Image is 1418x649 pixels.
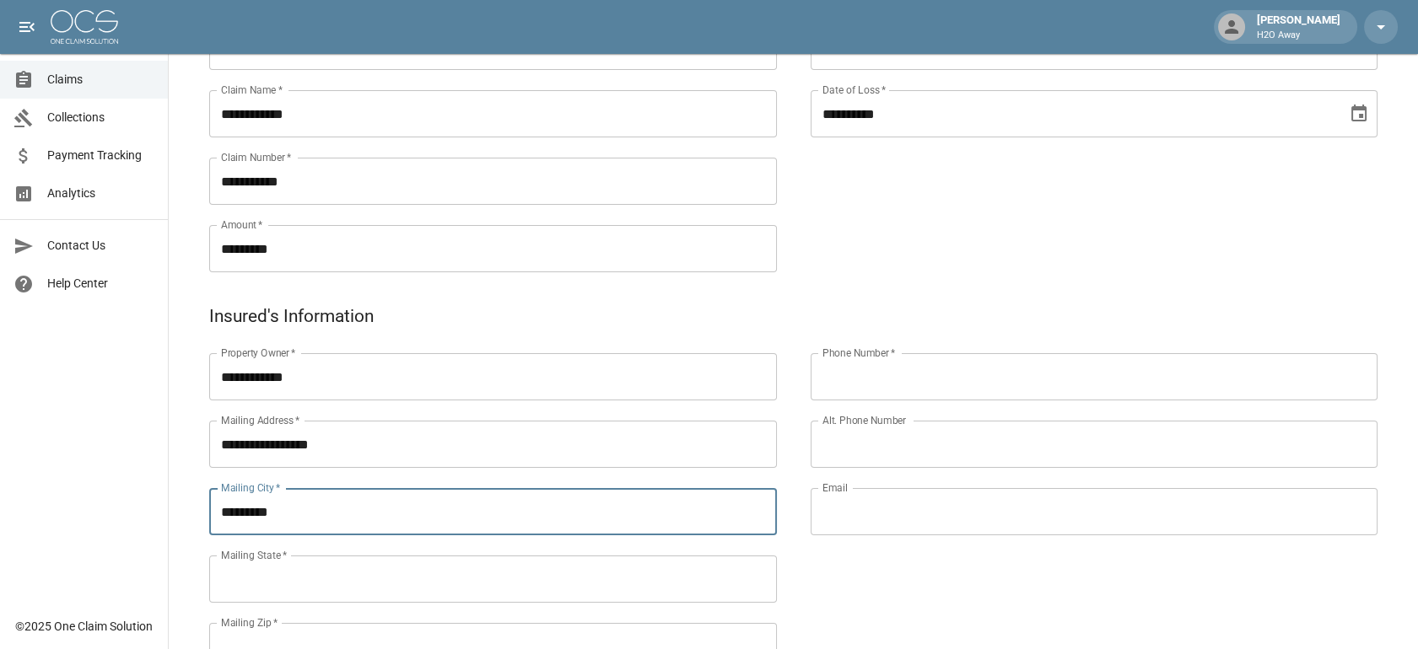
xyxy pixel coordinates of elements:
label: Amount [221,217,263,232]
label: Email [822,480,848,495]
button: open drawer [10,10,44,44]
label: Mailing Address [221,413,299,427]
label: Date of Loss [822,83,886,97]
label: Property Owner [221,346,296,360]
label: Claim Name [221,83,283,97]
div: © 2025 One Claim Solution [15,618,153,635]
label: Mailing State [221,548,287,562]
label: Mailing Zip [221,615,278,630]
label: Mailing City [221,480,281,495]
span: Claims [47,71,154,88]
p: H2O Away [1257,29,1340,43]
span: Payment Tracking [47,147,154,164]
img: ocs-logo-white-transparent.png [51,10,118,44]
button: Choose date, selected date is Aug 11, 2025 [1342,97,1376,131]
span: Help Center [47,275,154,292]
span: Contact Us [47,237,154,255]
label: Claim Number [221,150,291,164]
label: Phone Number [822,346,895,360]
label: Alt. Phone Number [822,413,906,427]
span: Analytics [47,185,154,202]
span: Collections [47,109,154,126]
div: [PERSON_NAME] [1250,12,1347,42]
